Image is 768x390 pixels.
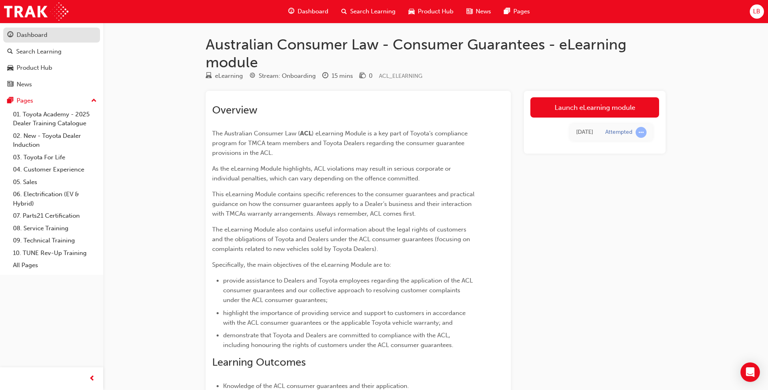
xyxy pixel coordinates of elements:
span: learningResourceType_ELEARNING-icon [206,73,212,80]
a: pages-iconPages [498,3,536,20]
span: Specifically, the main objectives of the eLearning Module are to: [212,261,391,268]
div: Type [206,71,243,81]
span: Dashboard [298,7,328,16]
span: ) eLearning Module is a key part of Toyota’s compliance program for TMCA team members and Toyota ... [212,130,469,156]
span: car-icon [7,64,13,72]
span: guage-icon [7,32,13,39]
span: highlight the importance of providing service and support to customers in accordance with the ACL... [223,309,467,326]
span: guage-icon [288,6,294,17]
span: search-icon [341,6,347,17]
a: 04. Customer Experience [10,163,100,176]
span: Learning resource code [379,73,422,79]
span: car-icon [408,6,415,17]
span: pages-icon [504,6,510,17]
span: demonstrate that Toyota and Dealers are committed to compliance with the ACL, including honouring... [223,332,453,349]
span: news-icon [7,81,13,88]
a: 10. TUNE Rev-Up Training [10,247,100,259]
span: money-icon [360,73,366,80]
span: Learning Outcomes [212,356,306,369]
a: Dashboard [3,28,100,43]
div: Search Learning [16,47,62,56]
span: Product Hub [418,7,453,16]
span: Overview [212,104,257,116]
span: Pages [513,7,530,16]
a: 09. Technical Training [10,234,100,247]
span: up-icon [91,96,97,106]
a: 05. Sales [10,176,100,189]
a: 02. New - Toyota Dealer Induction [10,130,100,151]
h1: Australian Consumer Law - Consumer Guarantees - eLearning module [206,36,666,71]
button: Pages [3,93,100,108]
div: Duration [322,71,353,81]
div: Thu Aug 28 2025 14:53:29 GMT+0800 (Australian Western Standard Time) [576,128,593,137]
a: Product Hub [3,60,100,75]
div: News [17,80,32,89]
span: As the eLearning Module highlights, ACL violations may result in serious corporate or individual ... [212,165,453,182]
a: car-iconProduct Hub [402,3,460,20]
div: Pages [17,96,33,105]
span: clock-icon [322,73,328,80]
div: 15 mins [332,71,353,81]
span: ACL [300,130,312,137]
button: LB [750,4,764,19]
a: 08. Service Training [10,222,100,235]
img: Trak [4,2,68,21]
span: Search Learning [350,7,396,16]
a: guage-iconDashboard [282,3,335,20]
div: Stream [249,71,316,81]
a: Search Learning [3,44,100,59]
span: News [476,7,491,16]
span: This eLearning Module contains specific references to the consumer guarantees and practical guida... [212,191,476,217]
span: target-icon [249,73,255,80]
span: news-icon [466,6,472,17]
a: 06. Electrification (EV & Hybrid) [10,188,100,210]
span: LB [753,7,760,16]
a: All Pages [10,259,100,272]
span: The Australian Consumer Law ( [212,130,300,137]
div: Dashboard [17,30,47,40]
a: News [3,77,100,92]
div: Stream: Onboarding [259,71,316,81]
div: Product Hub [17,63,52,73]
span: search-icon [7,48,13,56]
div: Attempted [605,129,632,136]
span: The eLearning Module also contains useful information about the legal rights of customers and the... [212,226,472,253]
span: prev-icon [89,374,95,384]
div: eLearning [215,71,243,81]
div: 0 [369,71,372,81]
span: pages-icon [7,97,13,105]
a: 01. Toyota Academy - 2025 Dealer Training Catalogue [10,108,100,130]
span: Knowledge of the ACL consumer guarantees and their application. [223,382,409,390]
a: search-iconSearch Learning [335,3,402,20]
a: news-iconNews [460,3,498,20]
div: Open Intercom Messenger [740,362,760,382]
a: 03. Toyota For Life [10,151,100,164]
span: learningRecordVerb_ATTEMPT-icon [636,127,647,138]
a: 07. Parts21 Certification [10,210,100,222]
button: DashboardSearch LearningProduct HubNews [3,26,100,93]
span: provide assistance to Dealers and Toyota employees regarding the application of the ACL consumer ... [223,277,474,304]
a: Launch eLearning module [530,97,659,118]
div: Price [360,71,372,81]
